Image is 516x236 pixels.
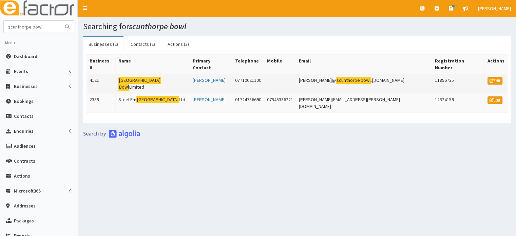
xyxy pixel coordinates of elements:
a: [PERSON_NAME] [193,77,226,83]
td: 07710021100 [232,74,264,93]
td: [PERSON_NAME]@ .[DOMAIN_NAME] [296,74,432,93]
span: Contracts [14,158,35,164]
span: Enquiries [14,128,34,134]
img: search-by-algolia-light-background.png [83,130,140,138]
mark: [GEOGRAPHIC_DATA] [118,77,161,84]
th: Name [116,55,190,74]
span: Microsoft365 [14,188,41,194]
th: Mobile [264,55,296,74]
th: Primary Contact [190,55,232,74]
a: Contacts (2) [125,37,160,51]
td: 11856735 [432,74,484,93]
td: 4121 [87,74,116,93]
a: Businesses (2) [83,37,123,51]
h1: Searching for [83,22,511,31]
span: Businesses [14,83,38,89]
th: Business # [87,55,116,74]
span: Addresses [14,203,36,209]
mark: bowl [360,77,371,84]
span: Dashboard [14,53,37,59]
a: Actions (3) [162,37,194,51]
i: scunthorpe bowl [129,21,186,32]
a: Edit [488,96,502,104]
a: Edit [488,77,502,85]
span: Packages [14,218,34,224]
td: 12524159 [432,93,484,113]
th: Actions [484,55,507,74]
span: Events [14,68,28,74]
span: Bookings [14,98,34,104]
span: [PERSON_NAME] [478,5,511,12]
input: Search... [4,21,61,33]
a: [PERSON_NAME] [193,96,226,103]
th: Telephone [232,55,264,74]
span: Contacts [14,113,34,119]
mark: Bowl [118,84,129,91]
th: Registration Number [432,55,484,74]
td: 2359 [87,93,116,113]
span: Actions [14,173,30,179]
td: 01724786690 [232,93,264,113]
mark: scunthorpe [336,77,360,84]
th: Email [296,55,432,74]
mark: [GEOGRAPHIC_DATA] [136,96,179,103]
td: Limited [116,74,190,93]
td: [PERSON_NAME][EMAIL_ADDRESS][PERSON_NAME][DOMAIN_NAME] [296,93,432,113]
td: 07548336221 [264,93,296,113]
span: Audiences [14,143,36,149]
td: Steel Fm Ltd [116,93,190,113]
